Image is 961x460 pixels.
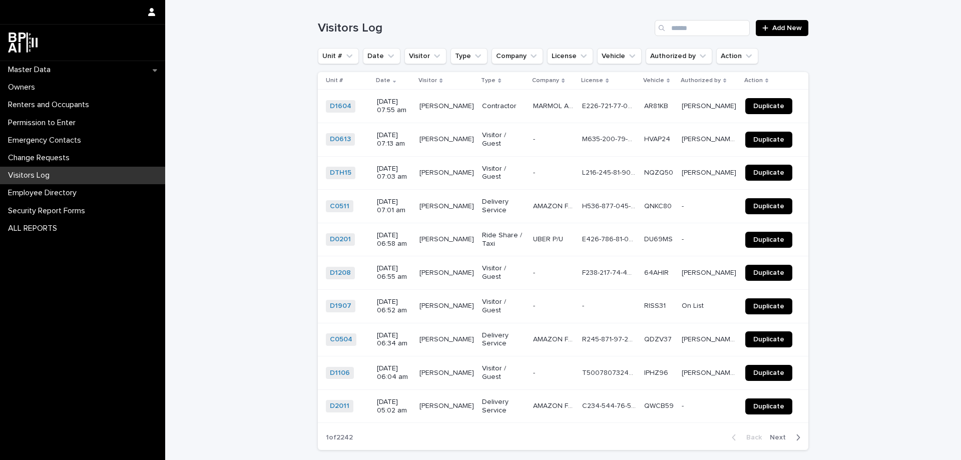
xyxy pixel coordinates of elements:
[597,48,642,64] button: Vehicle
[318,425,361,450] p: 1 of 2242
[682,233,686,244] p: -
[582,133,638,144] p: M635-200-79-466-0
[716,48,758,64] button: Action
[582,400,638,410] p: C234-544-76-527-0
[745,232,792,248] a: Duplicate
[533,167,537,177] p: -
[482,165,525,182] p: Visitor / Guest
[533,233,565,244] p: UBER P/U
[547,48,593,64] button: License
[772,25,802,32] span: Add New
[4,224,65,233] p: ALL REPORTS
[4,118,84,128] p: Permission to Enter
[419,267,476,277] p: [PERSON_NAME]
[582,333,638,344] p: R245-871-97-200-0
[753,169,784,176] span: Duplicate
[533,300,537,310] p: -
[745,331,792,347] a: Duplicate
[318,156,808,190] tr: DTH15 [DATE] 07:03 am[PERSON_NAME][PERSON_NAME] Visitor / Guest-- L216-245-81-904-0L216-245-81-90...
[533,133,537,144] p: -
[330,202,349,211] a: C0511
[330,369,350,377] a: D1106
[644,133,672,144] p: HVAP24
[582,233,638,244] p: E426-786-81-089-0
[318,21,651,36] h1: Visitors Log
[4,206,93,216] p: Security Report Forms
[724,433,766,442] button: Back
[318,48,359,64] button: Unit #
[682,200,686,211] p: -
[377,165,411,182] p: [DATE] 07:03 am
[582,100,638,111] p: E226-721-77-020-0
[644,333,674,344] p: QDZV37
[533,100,576,111] p: MARMOL AND GRANIT
[481,75,496,86] p: Type
[482,298,525,315] p: Visitor / Guest
[318,256,808,290] tr: D1208 [DATE] 06:55 am[PERSON_NAME][PERSON_NAME] Visitor / Guest-- F238-217-74-400-0F238-217-74-40...
[582,200,638,211] p: H536-877-045-45-0
[582,367,638,377] p: T50078073245-0
[419,300,476,310] p: Maritza Saavedra
[419,133,476,144] p: [PERSON_NAME]
[419,233,476,244] p: STEVEN ELGUERA
[330,102,351,111] a: D1604
[418,75,437,86] p: Visitor
[482,364,525,381] p: Visitor / Guest
[492,48,543,64] button: Company
[377,264,411,281] p: [DATE] 06:55 am
[582,300,586,310] p: -
[377,398,411,415] p: [DATE] 05:02 am
[330,169,351,177] a: DTH15
[533,267,537,277] p: -
[377,98,411,115] p: [DATE] 07:55 am
[745,298,792,314] a: Duplicate
[745,365,792,381] a: Duplicate
[4,171,58,180] p: Visitors Log
[450,48,488,64] button: Type
[644,300,668,310] p: RISS31
[682,367,739,377] p: Esteban Tome/Claes Wahlestedt
[532,75,559,86] p: Company
[682,267,738,277] p: Diego E. Aguirre
[753,203,784,210] span: Duplicate
[533,333,576,344] p: AMAZON FLEX
[419,200,476,211] p: [PERSON_NAME]
[377,331,411,348] p: [DATE] 06:34 am
[377,231,411,248] p: [DATE] 06:58 am
[643,75,664,86] p: Vehicle
[655,20,750,36] input: Search
[318,323,808,356] tr: C0504 [DATE] 06:34 am[PERSON_NAME][PERSON_NAME] Delivery ServiceAMAZON FLEXAMAZON FLEX R245-871-9...
[330,335,352,344] a: C0504
[745,132,792,148] a: Duplicate
[419,333,476,344] p: JULIO RODRIGUEZ
[644,100,670,111] p: AR81KB
[533,367,537,377] p: -
[770,434,792,441] span: Next
[753,336,784,343] span: Duplicate
[682,133,739,144] p: Miguel Angel Antoni
[330,235,351,244] a: D0201
[581,75,603,86] p: License
[377,298,411,315] p: [DATE] 06:52 am
[482,131,525,148] p: Visitor / Guest
[330,269,351,277] a: D1208
[376,75,390,86] p: Date
[753,403,784,410] span: Duplicate
[582,167,638,177] p: L216-245-81-904-0
[318,90,808,123] tr: D1604 [DATE] 07:55 am[PERSON_NAME][PERSON_NAME] ContractorMARMOL AND GRANITMARMOL AND GRANIT E226...
[482,231,525,248] p: Ride Share / Taxi
[682,100,738,111] p: CONRAD LOPEZ
[4,83,43,92] p: Owners
[377,131,411,148] p: [DATE] 07:13 am
[482,264,525,281] p: Visitor / Guest
[419,400,476,410] p: CASTILLO GONZALEZ
[482,398,525,415] p: Delivery Service
[419,367,476,377] p: [PERSON_NAME]
[766,433,808,442] button: Next
[582,267,638,277] p: F238-217-74-400-0
[682,167,738,177] p: [PERSON_NAME]
[753,236,784,243] span: Duplicate
[646,48,712,64] button: Authorized by
[681,75,721,86] p: Authorized by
